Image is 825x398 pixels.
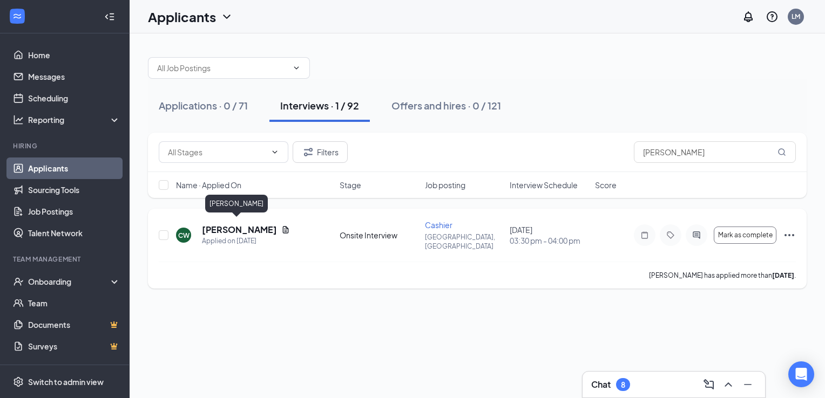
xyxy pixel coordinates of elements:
[664,231,677,239] svg: Tag
[168,146,266,158] input: All Stages
[13,141,118,150] div: Hiring
[202,224,277,236] h5: [PERSON_NAME]
[28,44,120,66] a: Home
[718,231,773,239] span: Mark as complete
[178,231,190,240] div: CW
[595,180,617,190] span: Score
[510,224,589,246] div: [DATE]
[271,148,279,156] svg: ChevronDown
[13,255,118,264] div: Team Management
[638,231,651,239] svg: Note
[425,180,465,190] span: Job posting
[28,201,120,222] a: Job Postings
[510,180,578,190] span: Interview Schedule
[157,62,288,74] input: All Job Postings
[391,99,501,112] div: Offers and hires · 0 / 121
[634,141,796,163] input: Search in interviews
[159,99,248,112] div: Applications · 0 / 71
[783,229,796,242] svg: Ellipses
[28,376,104,387] div: Switch to admin view
[28,66,120,87] a: Messages
[12,11,23,22] svg: WorkstreamLogo
[739,376,756,393] button: Minimize
[13,114,24,125] svg: Analysis
[205,195,268,212] div: [PERSON_NAME]
[220,10,233,23] svg: ChevronDown
[777,148,786,156] svg: MagnifyingGlass
[148,8,216,26] h1: Applicants
[425,220,452,230] span: Cashier
[280,99,359,112] div: Interviews · 1 / 92
[28,276,111,287] div: Onboarding
[742,10,755,23] svg: Notifications
[28,87,120,109] a: Scheduling
[302,146,315,159] svg: Filter
[28,157,120,179] a: Applicants
[13,276,24,287] svg: UserCheck
[293,141,348,163] button: Filter Filters
[281,225,290,234] svg: Document
[510,235,589,246] span: 03:30 pm - 04:00 pm
[702,378,715,391] svg: ComposeMessage
[292,64,301,72] svg: ChevronDown
[104,11,115,22] svg: Collapse
[28,314,120,335] a: DocumentsCrown
[340,180,361,190] span: Stage
[714,227,776,244] button: Mark as complete
[28,114,121,125] div: Reporting
[722,378,735,391] svg: ChevronUp
[700,376,718,393] button: ComposeMessage
[772,271,794,279] b: [DATE]
[340,230,418,241] div: Onsite Interview
[591,379,611,390] h3: Chat
[425,232,504,251] p: [GEOGRAPHIC_DATA], [GEOGRAPHIC_DATA]
[741,378,754,391] svg: Minimize
[28,222,120,244] a: Talent Network
[176,180,241,190] span: Name · Applied On
[28,292,120,314] a: Team
[621,380,625,389] div: 8
[792,12,800,21] div: LM
[788,361,814,387] div: Open Intercom Messenger
[720,376,737,393] button: ChevronUp
[202,236,290,246] div: Applied on [DATE]
[690,231,703,239] svg: ActiveChat
[13,376,24,387] svg: Settings
[28,335,120,357] a: SurveysCrown
[649,271,796,280] p: [PERSON_NAME] has applied more than .
[28,179,120,201] a: Sourcing Tools
[766,10,779,23] svg: QuestionInfo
